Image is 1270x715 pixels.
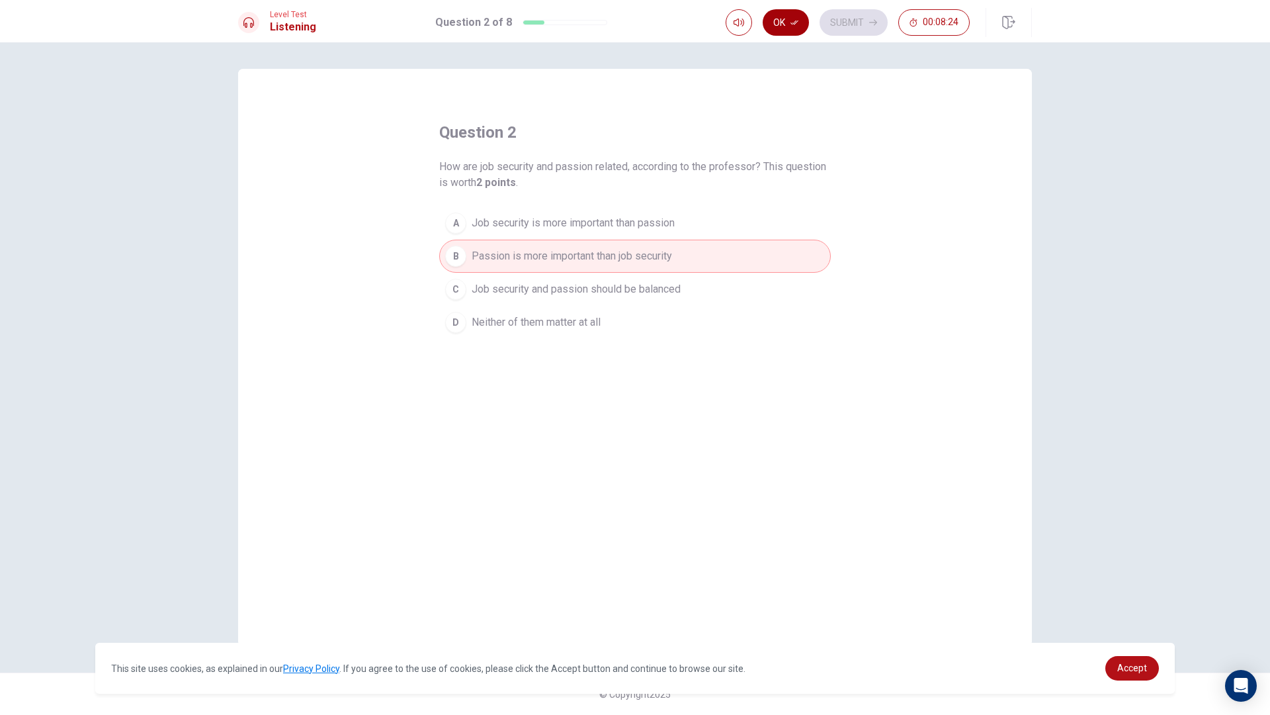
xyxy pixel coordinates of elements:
h1: Listening [270,19,316,35]
div: C [445,279,466,300]
button: AJob security is more important than passion [439,207,831,240]
span: How are job security and passion related, according to the professor? This question is worth . [439,159,831,191]
button: BPassion is more important than job security [439,240,831,273]
div: B [445,246,466,267]
span: Job security and passion should be balanced [472,281,681,297]
span: Neither of them matter at all [472,314,601,330]
h1: Question 2 of 8 [435,15,512,30]
b: 2 points [476,176,516,189]
a: dismiss cookie message [1105,656,1159,681]
button: 00:08:24 [898,9,970,36]
span: © Copyright 2025 [599,689,671,700]
span: Accept [1117,663,1147,673]
h4: question 2 [439,122,517,143]
span: 00:08:24 [923,17,958,28]
button: Ok [763,9,809,36]
button: DNeither of them matter at all [439,306,831,339]
span: Level Test [270,10,316,19]
span: This site uses cookies, as explained in our . If you agree to the use of cookies, please click th... [111,663,745,674]
div: cookieconsent [95,643,1175,694]
div: A [445,213,466,234]
span: Job security is more important than passion [472,215,675,231]
div: Open Intercom Messenger [1225,670,1257,702]
a: Privacy Policy [283,663,339,674]
span: Passion is more important than job security [472,248,672,264]
div: D [445,312,466,333]
button: CJob security and passion should be balanced [439,273,831,306]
